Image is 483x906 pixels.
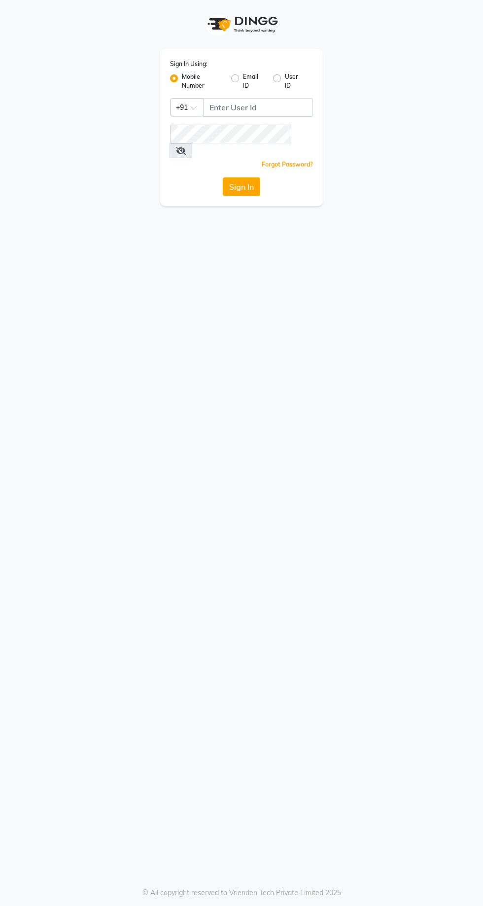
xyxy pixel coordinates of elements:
img: logo1.svg [202,10,281,39]
input: Username [203,98,313,117]
input: Username [170,125,291,143]
label: Email ID [243,72,265,90]
label: Sign In Using: [170,60,207,68]
a: Forgot Password? [262,161,313,168]
label: User ID [285,72,305,90]
button: Sign In [223,177,260,196]
label: Mobile Number [182,72,223,90]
